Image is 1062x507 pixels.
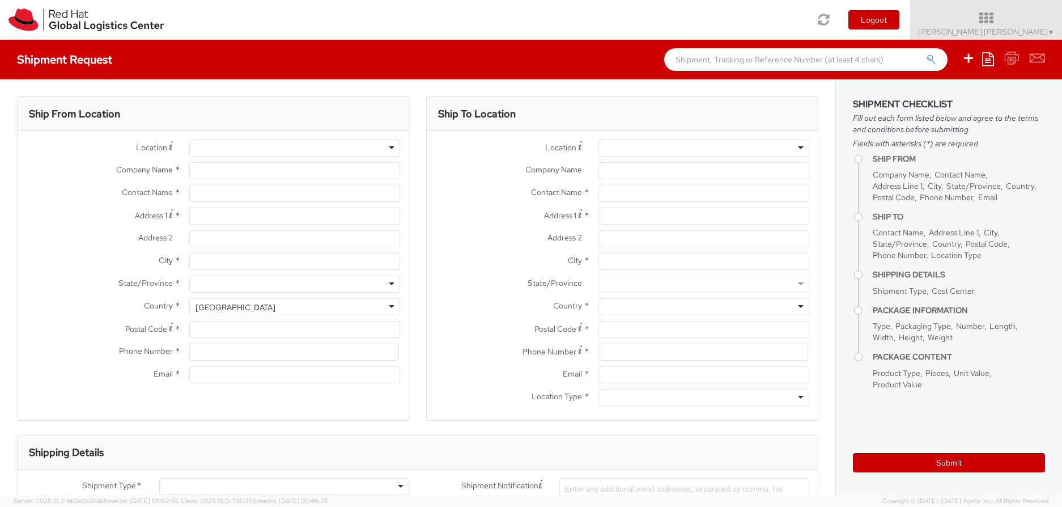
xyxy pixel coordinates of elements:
span: Phone Number [920,192,973,202]
input: Shipment, Tracking or Reference Number (at least 4 chars) [664,48,948,71]
span: Phone Number [119,346,173,356]
span: Shipment Notification [461,480,538,492]
span: Postal Code [873,192,915,202]
span: Email [563,369,582,379]
h3: Ship From Location [29,108,120,120]
h4: Package Information [873,306,1045,315]
h4: Ship To [873,213,1045,221]
span: Phone Number [873,250,926,260]
span: Email [154,369,173,379]
span: State/Province [873,239,927,249]
span: Client: 2025.18.0-71d3358 [181,497,328,505]
span: ▼ [1048,28,1055,37]
h4: Shipment Request [17,53,112,66]
span: Country [932,239,961,249]
span: City [568,255,582,265]
span: Unit Value [954,368,989,378]
span: Address 1 [544,210,576,221]
span: Contact Name [531,187,582,197]
span: Shipment Type [82,480,136,493]
span: Pieces [925,368,949,378]
span: Length [989,321,1016,331]
span: Server: 2025.18.0-bb0e0c2bd68 [14,497,179,505]
span: Contact Name [122,187,173,197]
span: Address 1 [135,210,167,221]
div: [GEOGRAPHIC_DATA] [196,302,275,313]
h3: Ship To Location [438,108,516,120]
span: City [928,181,941,191]
span: Location [545,142,576,153]
span: Company Name [525,164,582,175]
h4: Package Content [873,353,1045,361]
h3: Shipment Checklist [853,99,1045,109]
span: Height [899,332,923,343]
span: Postal Code [534,324,576,334]
span: Company Name [873,170,929,180]
span: Contact Name [873,227,924,238]
button: Logout [848,10,899,29]
button: Submit [853,453,1045,472]
span: master, [DATE] 09:52:52 [108,497,179,505]
span: Postal Code [966,239,1008,249]
span: Phone Number [522,347,576,357]
span: Email [978,192,997,202]
span: Shipment Type [873,286,927,296]
span: Cost Center [932,286,975,296]
img: rh-logistics-00dfa346123c4ec078e1.svg [9,9,164,31]
span: City [984,227,997,238]
h4: Ship From [873,155,1045,163]
span: Product Value [873,379,922,390]
span: Company Name [116,164,173,175]
span: Country [553,301,582,311]
span: City [159,255,173,265]
span: State/Province [118,278,173,288]
span: Type [873,321,890,331]
span: Country [1006,181,1034,191]
span: Postal Code [125,324,167,334]
span: Location [136,142,167,153]
span: Number [956,321,984,331]
span: Copyright © [DATE]-[DATE] Agistix Inc., All Rights Reserved [882,497,1048,506]
span: Address 2 [138,233,173,243]
h4: Shipping Details [873,271,1045,279]
span: master, [DATE] 09:46:25 [257,497,328,505]
span: Contact Name [934,170,985,180]
span: Address Line 1 [929,227,979,238]
span: Address Line 1 [873,181,923,191]
span: Country [144,301,173,311]
span: Fields with asterisks (*) are required [853,138,1045,149]
h3: Shipping Details [29,447,104,458]
span: Location Type [931,250,982,260]
span: Packaging Type [895,321,951,331]
span: Address 2 [547,233,582,243]
span: Product Type [873,368,920,378]
span: Weight [928,332,953,343]
span: Location Type [532,391,582,402]
span: State/Province [528,278,582,288]
span: State/Province [946,181,1001,191]
span: [PERSON_NAME] [PERSON_NAME] [918,27,1055,37]
span: Width [873,332,894,343]
span: Fill out each form listed below and agree to the terms and conditions before submitting [853,112,1045,135]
